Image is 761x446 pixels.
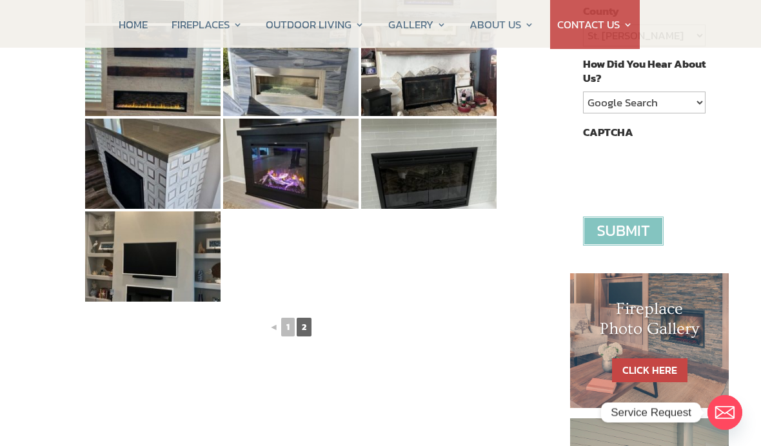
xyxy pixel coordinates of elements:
img: 37 [85,211,221,302]
a: ◄ [268,319,280,335]
h1: Fireplace Photo Gallery [596,299,703,345]
label: CAPTCHA [583,125,633,139]
img: 33 [361,26,497,116]
span: 2 [297,318,311,336]
img: 34 [85,119,221,209]
a: Email [707,395,742,430]
img: 36 [361,119,497,209]
a: CLICK HERE [612,358,687,382]
label: How Did You Hear About Us? [583,57,706,85]
input: Submit [583,217,664,246]
a: 1 [281,318,295,336]
img: 35 [223,119,359,209]
img: 32 [223,26,359,116]
img: 31 [85,26,221,116]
